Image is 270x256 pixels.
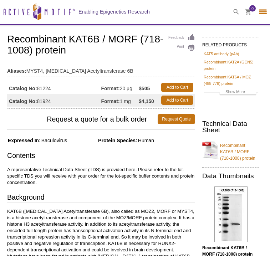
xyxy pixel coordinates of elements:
[139,98,154,104] strong: $4,150
[202,121,259,133] h2: Technical Data Sheet
[139,85,150,92] strong: $505
[9,85,37,92] strong: Catalog No:
[7,167,195,186] p: A representative Technical Data Sheet (TDS) is provided here. Please refer to the lot-specific TD...
[245,9,251,16] a: 0
[204,51,239,57] a: KAT5 antibody (pAb)
[41,138,67,143] span: Baculovirus
[161,96,193,105] a: Add to Cart
[7,68,26,74] strong: Aliases:
[101,98,120,104] strong: Format:
[101,85,120,92] strong: Format:
[7,138,41,143] span: Expressed In:
[9,98,37,104] strong: Catalog No:
[168,43,195,51] a: Print
[7,114,158,124] span: Request a quote for a bulk order
[7,34,195,57] h1: Recombinant KAT6B / MORF (718-1008) protein
[168,34,195,42] a: Feedback
[101,81,139,94] td: 20 µg
[161,83,193,92] a: Add to Cart
[137,138,154,143] span: Human
[7,81,101,94] td: 81224
[204,59,258,72] a: Recombinant KAT2A (GCN5) protein
[202,138,259,162] a: Recombinant KAT6B / MORF (718-1008) protein
[68,138,137,143] span: Protein Species:
[204,88,258,97] a: Show More
[158,114,195,124] a: Request Quote
[204,74,258,87] a: Recombinant KAT6A / MOZ (488-778) protein
[7,151,195,161] h3: Contents
[214,186,248,242] img: Recombinant KAT6B / MORF (718-1008) protein gel
[78,9,150,15] h2: Enabling Epigenetics Research
[7,94,101,107] td: 81924
[101,94,139,107] td: 1 mg
[202,173,259,179] h2: Data Thumbnails
[7,63,195,75] td: MYST4, [MEDICAL_DATA] Acetyltransferase 6B
[202,37,259,50] h2: RELATED PRODUCTS
[251,5,254,12] span: 0
[7,193,195,203] h3: Background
